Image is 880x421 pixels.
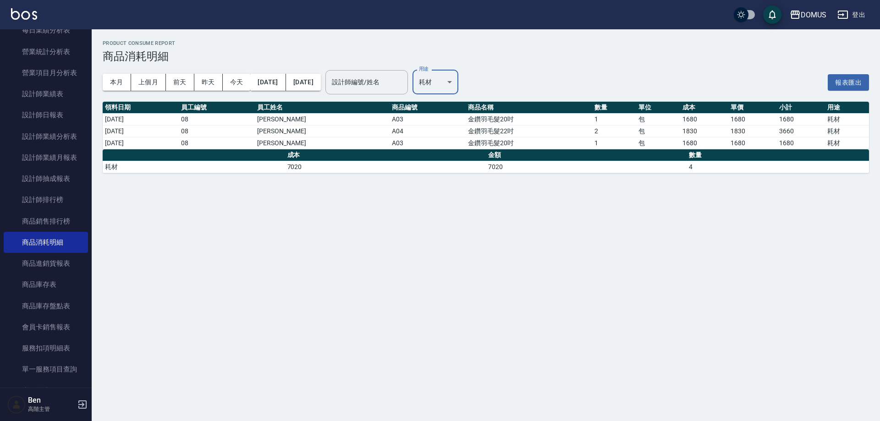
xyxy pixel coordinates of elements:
[592,113,636,125] td: 1
[4,211,88,232] a: 商品銷售排行榜
[4,295,88,317] a: 商品庫存盤點表
[486,149,687,161] th: 金額
[4,380,88,401] a: 店販抽成明細
[687,161,869,173] td: 4
[466,137,593,149] td: 金鑽羽毛髮20吋
[412,70,458,94] div: 耗材
[103,102,869,149] table: a dense table
[728,125,777,137] td: 1830
[636,102,680,114] th: 單位
[285,149,486,161] th: 成本
[4,338,88,359] a: 服務扣項明細表
[801,9,826,21] div: DOMUS
[466,113,593,125] td: 金鑽羽毛髮20吋
[4,147,88,168] a: 設計師業績月報表
[179,102,255,114] th: 員工編號
[828,77,869,86] a: 報表匯出
[286,74,321,91] button: [DATE]
[103,161,285,173] td: 耗材
[592,125,636,137] td: 2
[390,125,466,137] td: A04
[728,137,777,149] td: 1680
[4,41,88,62] a: 營業統計分析表
[777,102,825,114] th: 小計
[103,74,131,91] button: 本月
[828,74,869,91] button: 報表匯出
[103,137,179,149] td: [DATE]
[103,40,869,46] h2: Product Consume Report
[4,20,88,41] a: 每日業績分析表
[4,126,88,147] a: 設計師業績分析表
[390,102,466,114] th: 商品編號
[179,113,255,125] td: 08
[166,74,194,91] button: 前天
[777,125,825,137] td: 3660
[255,125,390,137] td: [PERSON_NAME]
[825,137,869,149] td: 耗材
[179,137,255,149] td: 08
[28,405,75,413] p: 高階主管
[4,83,88,104] a: 設計師業績表
[680,137,729,149] td: 1680
[728,113,777,125] td: 1680
[194,74,223,91] button: 昨天
[103,50,869,63] h3: 商品消耗明細
[255,113,390,125] td: [PERSON_NAME]
[636,113,680,125] td: 包
[103,113,179,125] td: [DATE]
[4,189,88,210] a: 設計師排行榜
[834,6,869,23] button: 登出
[250,74,286,91] button: [DATE]
[4,274,88,295] a: 商品庫存表
[680,125,729,137] td: 1830
[636,125,680,137] td: 包
[680,113,729,125] td: 1680
[223,74,251,91] button: 今天
[728,102,777,114] th: 單價
[103,149,869,173] table: a dense table
[786,5,830,24] button: DOMUS
[466,102,593,114] th: 商品名稱
[592,102,636,114] th: 數量
[592,137,636,149] td: 1
[255,102,390,114] th: 員工姓名
[4,104,88,126] a: 設計師日報表
[7,395,26,414] img: Person
[179,125,255,137] td: 08
[28,396,75,405] h5: Ben
[285,161,486,173] td: 7020
[131,74,166,91] button: 上個月
[4,253,88,274] a: 商品進銷貨報表
[4,168,88,189] a: 設計師抽成報表
[4,232,88,253] a: 商品消耗明細
[486,161,687,173] td: 7020
[825,102,869,114] th: 用途
[390,137,466,149] td: A03
[825,113,869,125] td: 耗材
[4,62,88,83] a: 營業項目月分析表
[825,125,869,137] td: 耗材
[255,137,390,149] td: [PERSON_NAME]
[4,359,88,380] a: 單一服務項目查詢
[777,113,825,125] td: 1680
[103,125,179,137] td: [DATE]
[4,317,88,338] a: 會員卡銷售報表
[680,102,729,114] th: 成本
[636,137,680,149] td: 包
[419,66,429,72] label: 用途
[11,8,37,20] img: Logo
[390,113,466,125] td: A03
[777,137,825,149] td: 1680
[763,5,781,24] button: save
[103,102,179,114] th: 領料日期
[466,125,593,137] td: 金鑽羽毛髮22吋
[687,149,869,161] th: 數量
